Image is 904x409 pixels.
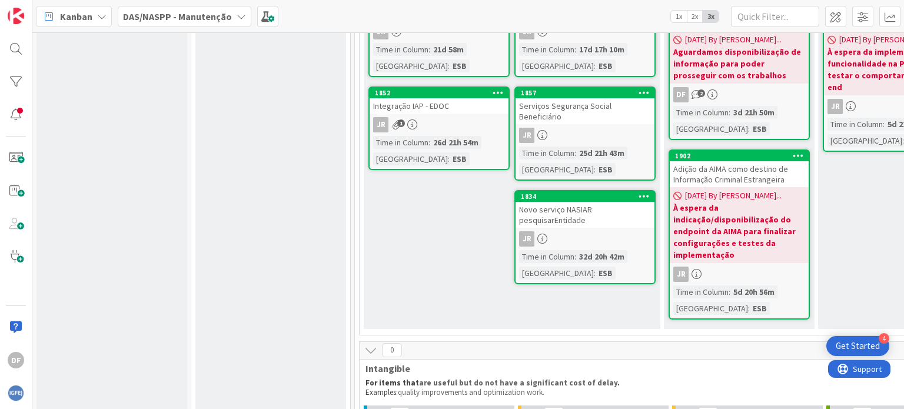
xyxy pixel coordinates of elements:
span: Kanban [60,9,92,24]
span: : [428,43,430,56]
span: : [594,59,596,72]
div: [GEOGRAPHIC_DATA] [673,302,748,315]
div: ESB [596,267,616,280]
span: : [902,134,904,147]
div: [GEOGRAPHIC_DATA] [827,134,902,147]
div: DF [673,87,689,102]
div: 21d 58m [430,43,467,56]
div: 1857 [516,88,654,98]
span: : [448,59,450,72]
div: Time in Column [673,106,729,119]
b: Aguardamos disponibilização de informação para poder prosseguir com os trabalhos [673,46,805,81]
div: JR [519,231,534,247]
span: : [594,267,596,280]
span: 3x [703,11,719,22]
div: Adição da AIMA como destino de Informação Criminal Estrangeira [670,161,809,187]
span: 2x [687,11,703,22]
b: DAS/NASPP - Manutenção [123,11,232,22]
div: Get Started [836,340,880,352]
div: 1902Adição da AIMA como destino de Informação Criminal Estrangeira [670,151,809,187]
span: : [428,136,430,149]
div: 32d 20h 42m [576,250,627,263]
span: : [729,285,730,298]
div: 17d 17h 10m [576,43,627,56]
div: Time in Column [827,118,883,131]
span: Examples: [365,387,398,397]
span: : [574,250,576,263]
div: Integração IAP - EDOC [370,98,508,114]
span: : [574,147,576,159]
div: 1834 [516,191,654,202]
span: Support [25,2,54,16]
span: [DATE] By [PERSON_NAME]... [685,34,782,46]
div: DF [8,352,24,368]
div: ESB [596,59,616,72]
div: Time in Column [373,136,428,149]
a: 1834Novo serviço NASIAR pesquisarEntidadeJRTime in Column:32d 20h 42m[GEOGRAPHIC_DATA]:ESB [514,190,656,284]
div: JR [673,267,689,282]
div: JR [370,117,508,132]
div: Open Get Started checklist, remaining modules: 4 [826,336,889,356]
img: Visit kanbanzone.com [8,8,24,24]
a: 1857Serviços Segurança Social BeneficiárioJRTime in Column:25d 21h 43m[GEOGRAPHIC_DATA]:ESB [514,87,656,181]
div: 5d 20h 56m [730,285,777,298]
div: [GEOGRAPHIC_DATA] [673,122,748,135]
div: 1852Integração IAP - EDOC [370,88,508,114]
strong: are useful but do not have a significant cost of delay [419,378,617,388]
div: JR [373,117,388,132]
div: 1852 [375,89,508,97]
span: : [729,106,730,119]
div: JR [516,128,654,143]
div: ESB [450,59,470,72]
div: Serviços Segurança Social Beneficiário [516,98,654,124]
span: : [883,118,885,131]
span: : [594,163,596,176]
div: [GEOGRAPHIC_DATA] [373,152,448,165]
div: [GEOGRAPHIC_DATA] [519,59,594,72]
div: Novo serviço NASIAR pesquisarEntidade [516,202,654,228]
span: : [574,43,576,56]
div: ESB [450,152,470,165]
div: 1834 [521,192,654,201]
span: : [448,152,450,165]
div: Time in Column [373,43,428,56]
strong: . [617,378,620,388]
div: [GEOGRAPHIC_DATA] [519,267,594,280]
div: 1852 [370,88,508,98]
div: JR [516,231,654,247]
div: [GEOGRAPHIC_DATA] [373,59,448,72]
div: JR [519,128,534,143]
div: ESB [596,163,616,176]
div: JR [827,99,843,114]
div: Time in Column [519,250,574,263]
div: Time in Column [519,147,574,159]
span: : [748,122,750,135]
img: avatar [8,385,24,401]
span: 1x [671,11,687,22]
div: Time in Column [673,285,729,298]
span: 0 [382,343,402,357]
a: 1852Integração IAP - EDOCJRTime in Column:26d 21h 54m[GEOGRAPHIC_DATA]:ESB [368,87,510,170]
div: 3d 21h 50m [730,106,777,119]
div: ESB [750,122,770,135]
div: Time in Column [519,43,574,56]
div: 25d 21h 43m [576,147,627,159]
span: 1 [397,119,405,127]
div: 1857Serviços Segurança Social Beneficiário [516,88,654,124]
span: : [748,302,750,315]
strong: For items that [365,378,419,388]
a: 1902Adição da AIMA como destino de Informação Criminal Estrangeira[DATE] By [PERSON_NAME]...À esp... [669,149,810,320]
span: 2 [697,89,705,97]
div: 1834Novo serviço NASIAR pesquisarEntidade [516,191,654,228]
b: À espera da indicação/disponibilização do endpoint da AIMA para finalizar configurações e testes ... [673,202,805,261]
div: 1857 [521,89,654,97]
div: 26d 21h 54m [430,136,481,149]
div: 1902 [675,152,809,160]
input: Quick Filter... [731,6,819,27]
span: [DATE] By [PERSON_NAME]... [685,189,782,202]
div: 4 [879,333,889,344]
div: [GEOGRAPHIC_DATA] [519,163,594,176]
div: ESB [750,302,770,315]
div: 1902 [670,151,809,161]
div: DF [670,87,809,102]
